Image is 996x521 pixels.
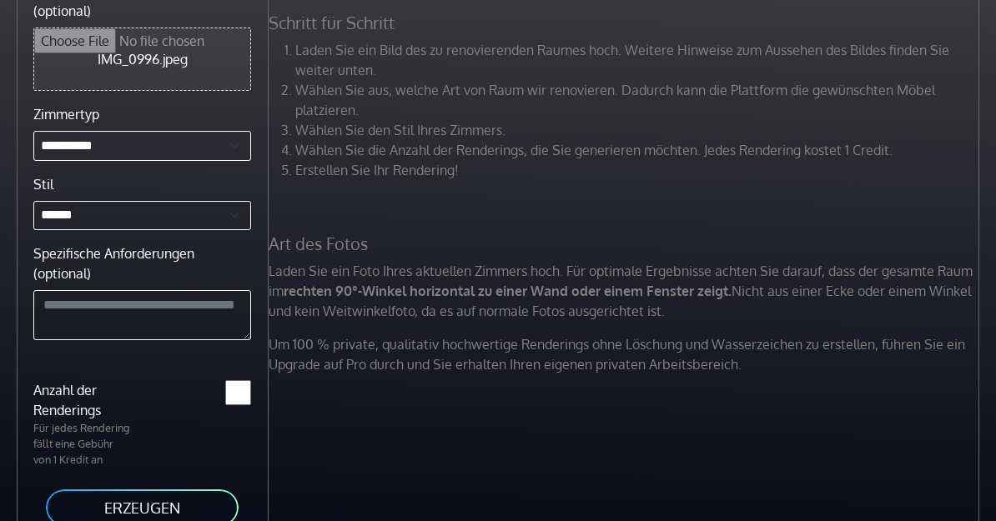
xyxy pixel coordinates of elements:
[295,142,893,158] font: Wählen Sie die Anzahl der Renderings, die Sie generieren möchten. Jedes Rendering kostet 1 Credit.
[269,336,965,373] font: Um 100 % private, qualitativ hochwertige Renderings ohne Löschung und Wasserzeichen zu erstellen,...
[269,263,973,299] font: Laden Sie ein Foto Ihres aktuellen Zimmers hoch. Für optimale Ergebnisse achten Sie darauf, dass ...
[269,283,971,319] font: Nicht aus einer Ecke oder einem Winkel und kein Weitwinkelfoto, da es auf normale Fotos ausgerich...
[295,42,949,78] font: Laden Sie ein Bild des zu renovierenden Raumes hoch. Weitere Hinweise zum Aussehen des Bildes fin...
[269,233,368,254] font: Art des Fotos
[295,122,506,138] font: Wählen Sie den Stil Ihres Zimmers.
[33,245,194,282] font: Spezifische Anforderungen (optional)
[295,162,459,178] font: Erstellen Sie Ihr Rendering!
[33,382,101,418] font: Anzahl der Renderings
[104,499,180,518] font: ERZEUGEN
[33,421,129,466] font: Für jedes Rendering fällt eine Gebühr von 1 Kredit an
[33,106,99,123] font: Zimmertyp
[33,176,53,193] font: Stil
[295,82,935,118] font: Wählen Sie aus, welche Art von Raum wir renovieren. Dadurch kann die Plattform die gewünschten Mö...
[269,12,395,33] font: Schritt für Schritt
[284,283,732,299] font: rechten 90°-Winkel horizontal zu einer Wand oder einem Fenster zeigt.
